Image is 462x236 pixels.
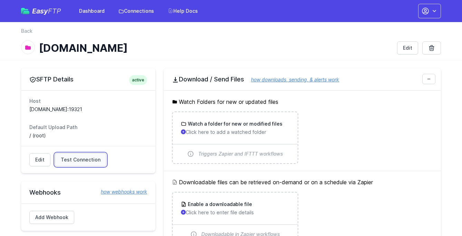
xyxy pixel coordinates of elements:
a: Connections [114,5,158,17]
dt: Host [29,98,147,105]
img: easyftp_logo.png [21,8,29,14]
h1: [DOMAIN_NAME] [39,42,392,54]
h5: Watch Folders for new or updated files [172,98,433,106]
h2: Download / Send Files [172,75,433,83]
a: Help Docs [164,5,202,17]
nav: Breadcrumb [21,28,441,39]
h2: Webhooks [29,188,147,197]
dd: / (root) [29,132,147,139]
span: FTP [48,7,61,15]
h3: Enable a downloadable file [186,201,252,208]
span: Triggers Zapier and IFTTT workflows [198,150,283,157]
span: Test Connection [61,156,100,163]
span: Easy [32,8,61,14]
p: Click here to add a watched folder [181,129,289,136]
h3: Watch a folder for new or modified files [186,120,282,127]
iframe: Drift Widget Chat Controller [427,201,454,228]
dt: Default Upload Path [29,124,147,131]
h2: SFTP Details [29,75,147,83]
a: Dashboard [75,5,109,17]
span: active [129,75,147,85]
a: Edit [29,153,50,166]
a: Edit [397,41,418,55]
a: Watch a folder for new or modified files Click here to add a watched folder Triggers Zapier and I... [173,112,297,163]
a: Back [21,28,32,35]
dd: [DOMAIN_NAME]:19321 [29,106,147,113]
a: Test Connection [55,153,106,166]
a: how webhooks work [94,188,147,195]
h5: Downloadable files can be retrieved on-demand or on a schedule via Zapier [172,178,433,186]
a: EasyFTP [21,8,61,14]
a: how downloads, sending, & alerts work [244,77,339,82]
p: Click here to enter file details [181,209,289,216]
a: Add Webhook [29,211,74,224]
